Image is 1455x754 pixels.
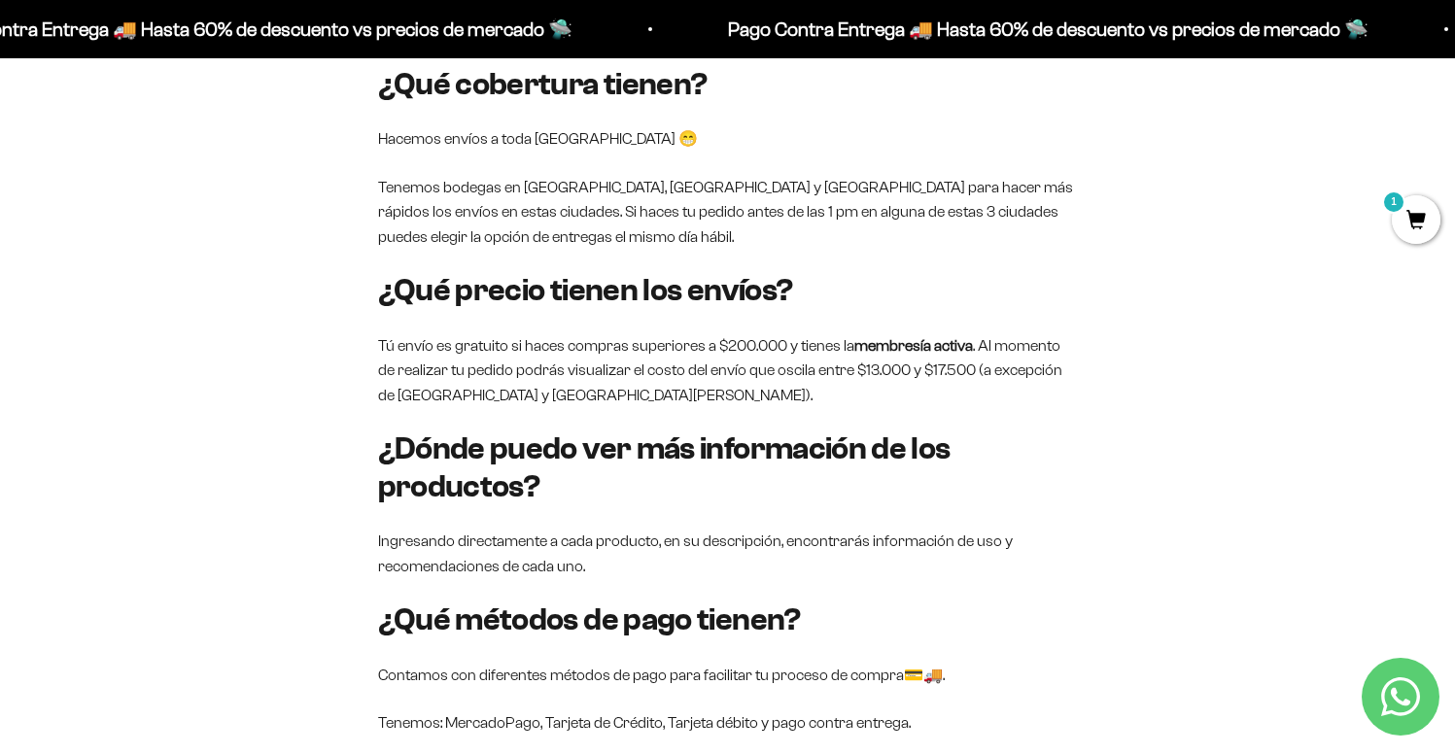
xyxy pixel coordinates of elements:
p: Hacemos envíos a toda [GEOGRAPHIC_DATA] 😁 [378,126,1078,152]
mark: 1 [1382,190,1405,214]
p: Ingresando directamente a cada producto, en su descripción, encontrarás información de uso y reco... [378,529,1078,578]
h3: ¿Qué métodos de pago tienen? [378,601,1078,638]
p: Contamos con diferentes métodos de pago para facilitar tu proceso de compra💳🚚. [378,663,1078,688]
h3: ¿Dónde puedo ver más información de los productos? [378,430,1078,505]
h3: ¿Qué precio tienen los envíos? [378,272,1078,309]
p: Pago Contra Entrega 🚚 Hasta 60% de descuento vs precios de mercado 🛸 [327,14,967,45]
strong: membresía activa [854,337,973,354]
p: Tú envío es gratuito si haces compras superiores a $200.000 y tienes la . Al momento de realizar ... [378,333,1078,408]
p: Tenemos: MercadoPago, Tarjeta de Crédito, Tarjeta débito y pago contra entrega. [378,710,1078,736]
p: Tenemos bodegas en [GEOGRAPHIC_DATA], [GEOGRAPHIC_DATA] y [GEOGRAPHIC_DATA] para hacer más rápido... [378,175,1078,250]
h3: ¿Qué cobertura tienen? [378,66,1078,103]
a: 1 [1392,211,1440,232]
